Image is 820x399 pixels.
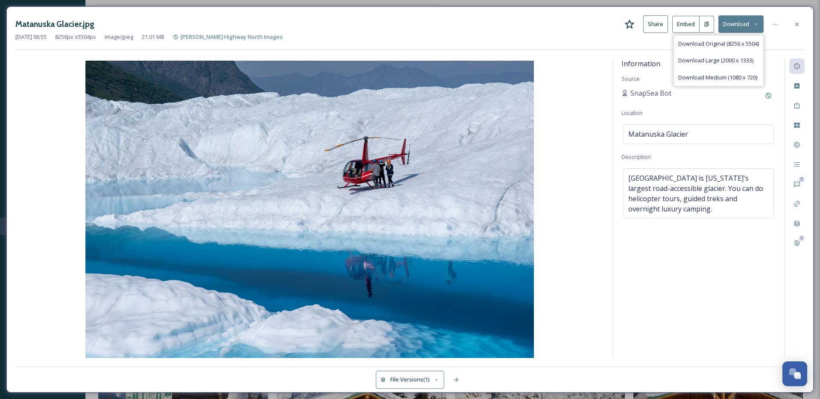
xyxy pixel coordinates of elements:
span: Description [621,153,651,161]
span: [PERSON_NAME] Highway North Images [181,33,283,41]
span: [GEOGRAPHIC_DATA] is [US_STATE]'s largest road-accessible glacier. You can do helicopter tours, g... [628,173,769,214]
div: 0 [799,176,805,182]
button: Embed [672,16,700,33]
span: 8256 px x 5504 px [55,33,96,41]
span: SnapSea Bot [630,88,671,98]
span: [DATE] 06:55 [15,33,47,41]
div: 0 [799,235,805,241]
span: 21.01 MB [142,33,164,41]
h3: Matanuska Glacier.jpg [15,18,94,30]
span: Location [621,109,643,117]
span: Source [621,75,640,82]
span: Information [621,59,660,68]
span: Download Original (8256 x 5504) [678,40,759,48]
span: Matanuska Glacier [628,129,688,139]
button: Download [718,15,764,33]
span: image/jpeg [105,33,133,41]
button: Open Chat [782,361,807,386]
button: Share [643,15,668,33]
button: File Versions(1) [376,371,444,388]
img: 2384443.jpg [15,61,604,360]
span: Download Large (2000 x 1333) [678,56,753,65]
span: Download Medium (1080 x 720) [678,73,757,82]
